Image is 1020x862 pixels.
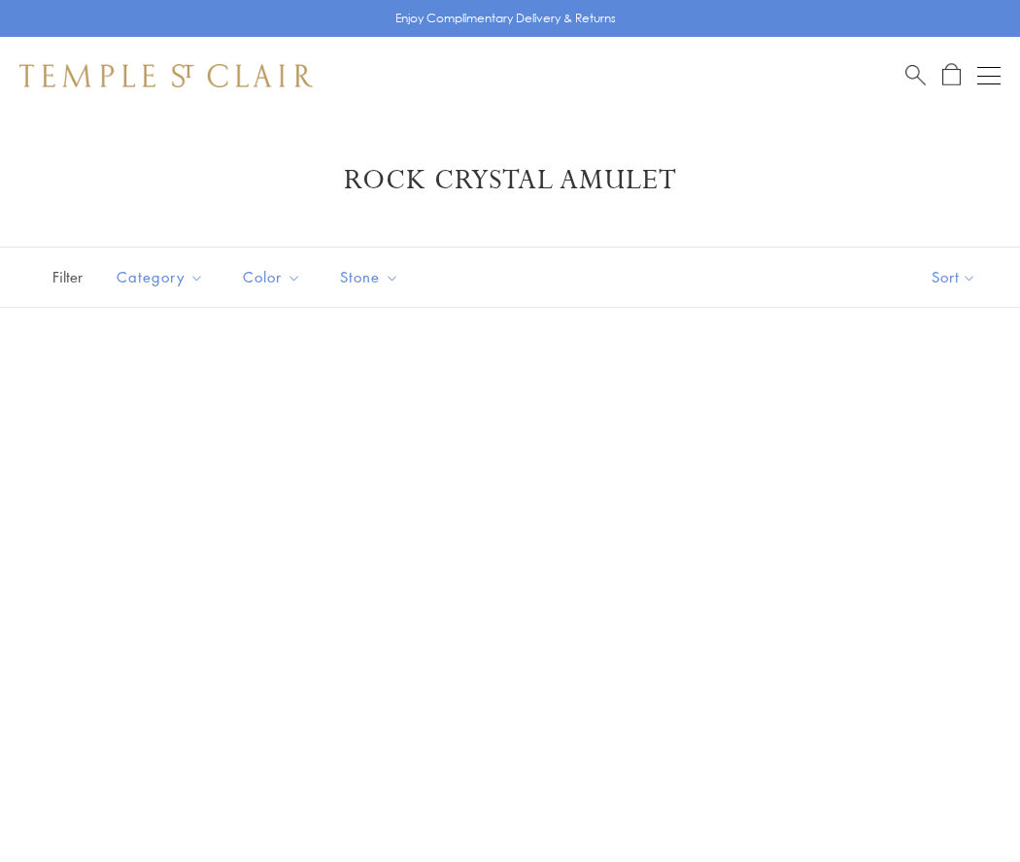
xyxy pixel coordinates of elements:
[942,63,961,87] a: Open Shopping Bag
[977,64,1001,87] button: Open navigation
[228,255,316,299] button: Color
[325,255,414,299] button: Stone
[49,163,971,198] h1: Rock Crystal Amulet
[888,248,1020,307] button: Show sort by
[102,255,219,299] button: Category
[905,63,926,87] a: Search
[395,9,616,28] p: Enjoy Complimentary Delivery & Returns
[233,265,316,289] span: Color
[107,265,219,289] span: Category
[19,64,313,87] img: Temple St. Clair
[330,265,414,289] span: Stone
